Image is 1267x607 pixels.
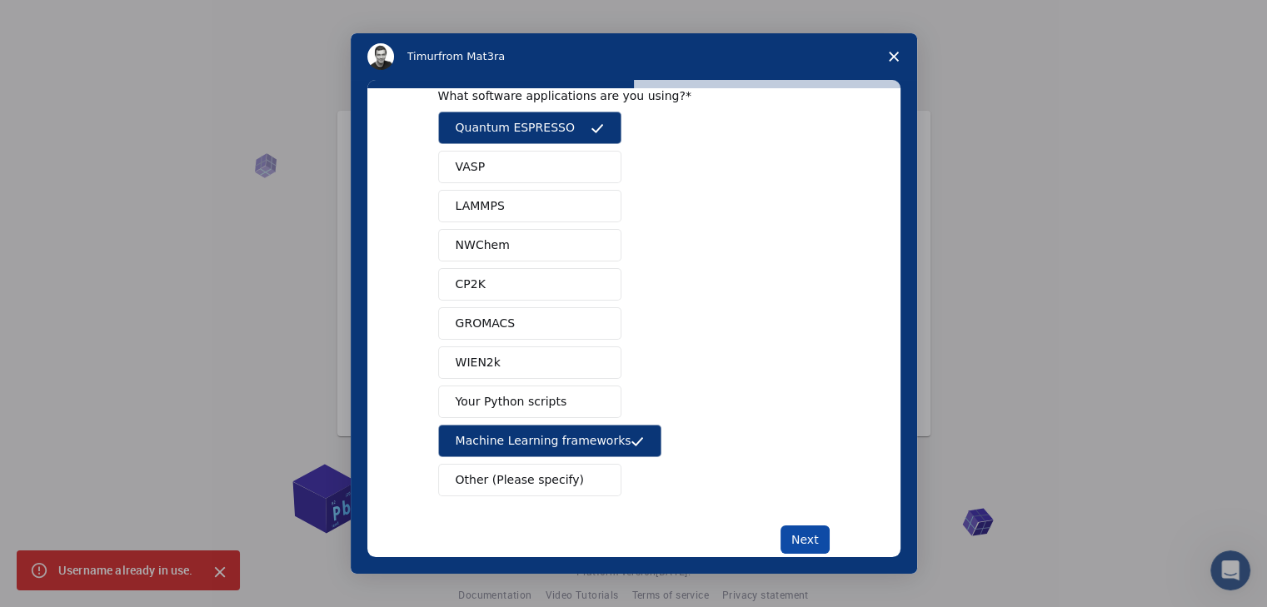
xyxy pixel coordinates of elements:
[438,307,621,340] button: GROMACS
[456,393,567,410] span: Your Python scripts
[438,112,621,144] button: Quantum ESPRESSO
[438,50,505,62] span: from Mat3ra
[33,12,93,27] span: Support
[456,236,510,254] span: NWChem
[456,119,575,137] span: Quantum ESPRESSO
[781,525,830,554] button: Next
[438,88,805,103] div: What software applications are you using?
[456,315,516,332] span: GROMACS
[438,425,662,457] button: Machine Learning frameworks
[438,386,621,418] button: Your Python scripts
[456,354,501,371] span: WIEN2k
[456,158,486,176] span: VASP
[438,464,621,496] button: Other (Please specify)
[438,268,621,301] button: CP2K
[438,190,621,222] button: LAMMPS
[456,471,584,489] span: Other (Please specify)
[438,151,621,183] button: VASP
[870,33,917,80] span: Close survey
[456,197,505,215] span: LAMMPS
[407,50,438,62] span: Timur
[438,229,621,261] button: NWChem
[438,346,621,379] button: WIEN2k
[367,43,394,70] img: Profile image for Timur
[456,432,631,450] span: Machine Learning frameworks
[456,276,486,293] span: CP2K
